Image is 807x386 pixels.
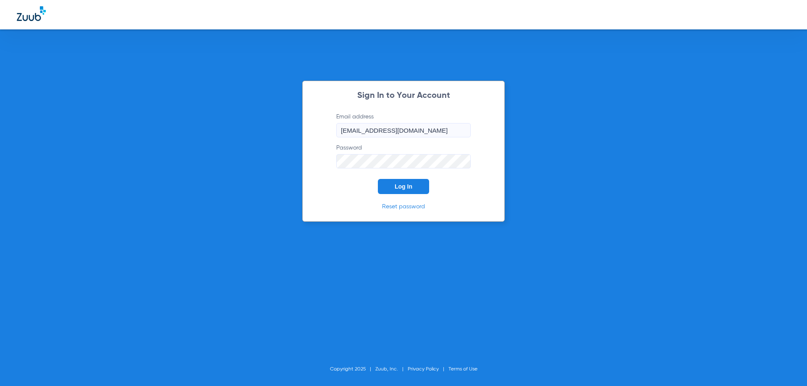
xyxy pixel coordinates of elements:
[336,123,471,137] input: Email address
[336,144,471,168] label: Password
[336,154,471,168] input: Password
[324,92,483,100] h2: Sign In to Your Account
[408,367,439,372] a: Privacy Policy
[330,365,375,373] li: Copyright 2025
[382,204,425,210] a: Reset password
[17,6,46,21] img: Zuub Logo
[765,346,807,386] iframe: Chat Widget
[395,183,412,190] span: Log In
[375,365,408,373] li: Zuub, Inc.
[448,367,477,372] a: Terms of Use
[336,113,471,137] label: Email address
[378,179,429,194] button: Log In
